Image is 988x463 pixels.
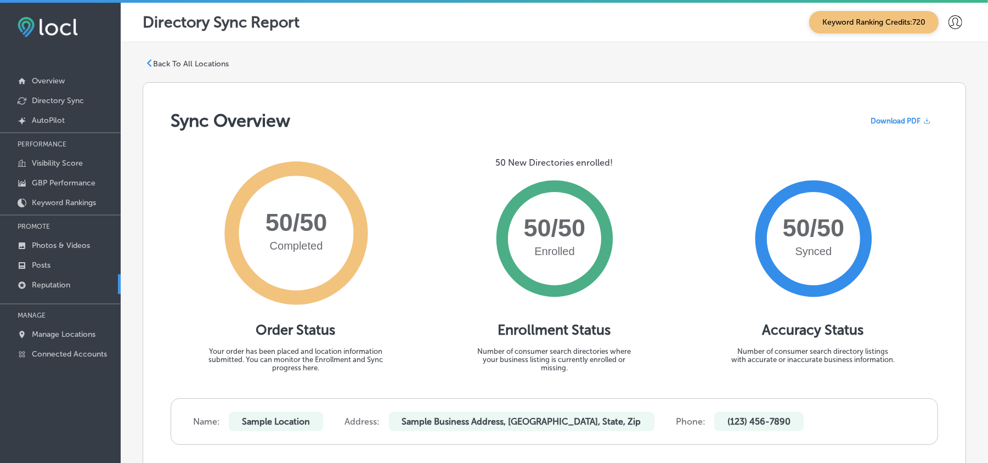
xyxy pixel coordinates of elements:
p: Keyword Rankings [32,198,96,207]
img: fda3e92497d09a02dc62c9cd864e3231.png [18,17,78,37]
p: Sample Business Address, [GEOGRAPHIC_DATA], State, Zip [389,412,654,431]
p: Directory Sync Report [143,13,300,31]
p: Photos & Videos [32,241,90,250]
span: Keyword Ranking Credits: 720 [809,11,939,33]
p: Directory Sync [32,96,84,105]
h1: Enrollment Status [498,321,611,338]
p: Overview [32,76,65,86]
p: Sample Location [229,412,323,431]
p: Reputation [32,280,70,290]
p: Manage Locations [32,330,95,339]
p: GBP Performance [32,178,95,188]
p: Posts [32,261,50,270]
h1: Order Status [256,321,335,338]
p: Connected Accounts [32,349,107,359]
label: Name: [193,416,220,427]
label: Address: [345,416,380,427]
p: Number of consumer search directory listings with accurate or inaccurate business information. [731,347,895,364]
p: 50 New Directories enrolled! [495,157,613,168]
p: AutoPilot [32,116,65,125]
p: Your order has been placed and location information submitted. You can monitor the Enrollment and... [200,347,392,372]
h1: Sync Overview [171,110,290,131]
a: Back To All Locations [145,59,229,69]
p: (123) 456-7890 [714,412,804,431]
p: Visibility Score [32,159,83,168]
h1: Accuracy Status [763,321,864,338]
span: Download PDF [871,117,921,125]
p: Back To All Locations [153,59,229,69]
label: Phone: [676,416,705,427]
p: Number of consumer search directories where your business listing is currently enrolled or missing. [472,347,636,372]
